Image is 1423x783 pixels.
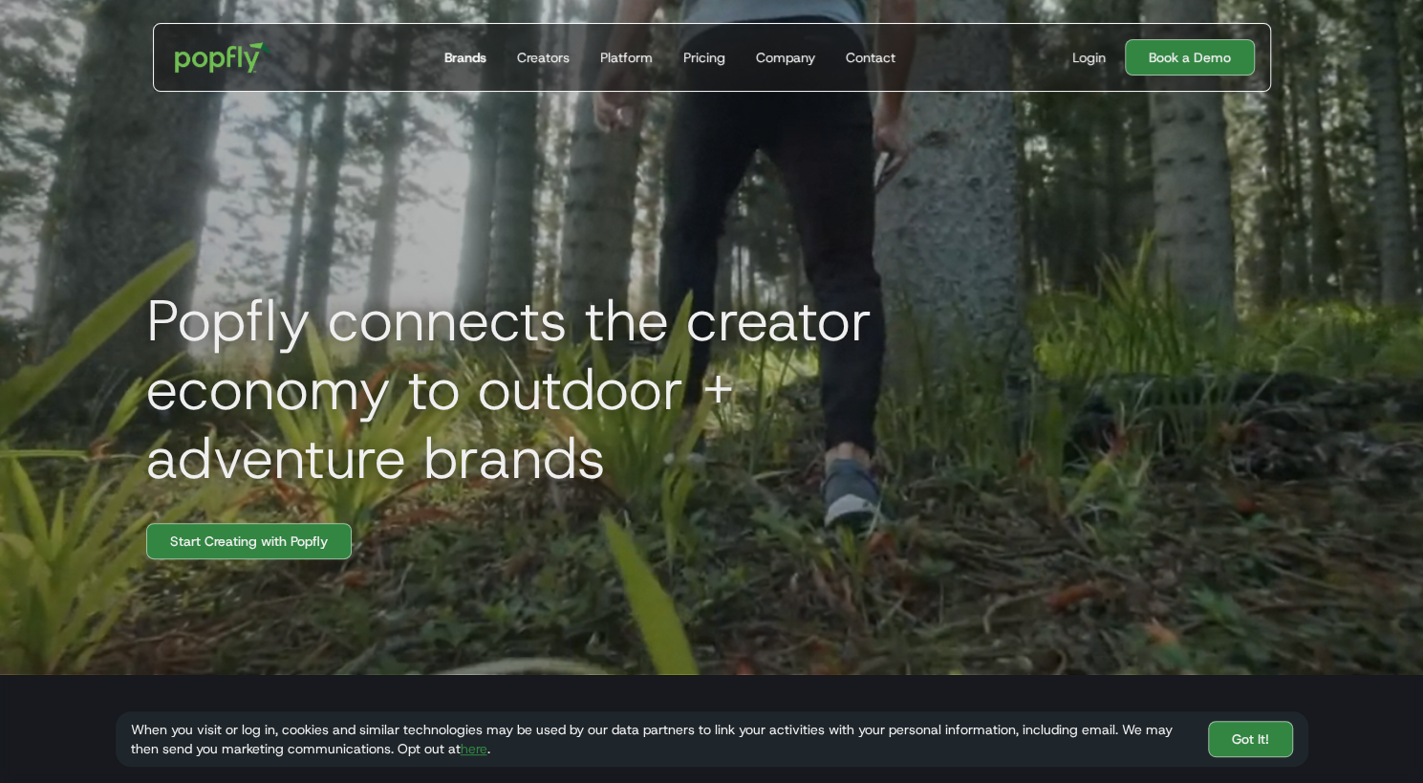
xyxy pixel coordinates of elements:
[593,24,660,91] a: Platform
[146,523,352,559] a: Start Creating with Popfly
[676,24,733,91] a: Pricing
[517,48,570,67] div: Creators
[131,720,1193,758] div: When you visit or log in, cookies and similar technologies may be used by our data partners to li...
[509,24,577,91] a: Creators
[600,48,653,67] div: Platform
[461,740,487,757] a: here
[1208,721,1293,757] a: Got It!
[838,24,903,91] a: Contact
[444,48,486,67] div: Brands
[748,24,823,91] a: Company
[1065,48,1113,67] a: Login
[437,24,494,91] a: Brands
[131,286,991,492] h1: Popfly connects the creator economy to outdoor + adventure brands
[162,29,285,86] a: home
[1072,48,1106,67] div: Login
[846,48,895,67] div: Contact
[683,48,725,67] div: Pricing
[1125,39,1255,76] a: Book a Demo
[756,48,815,67] div: Company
